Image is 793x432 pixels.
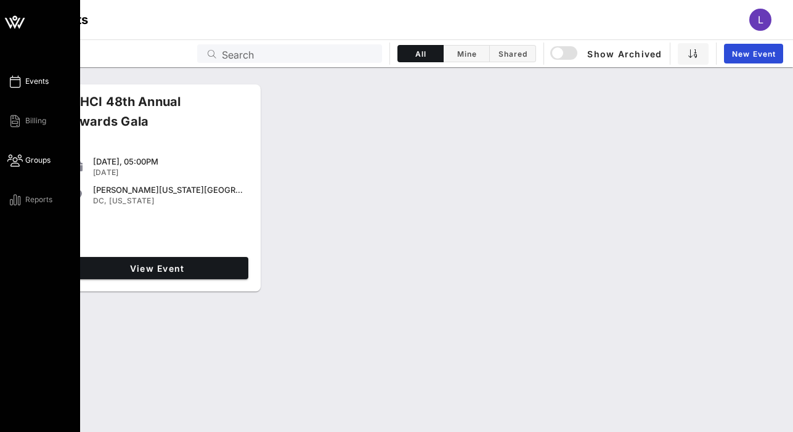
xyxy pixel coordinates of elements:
[724,44,783,63] a: New Event
[749,9,771,31] div: L
[71,263,243,274] span: View Event
[66,257,248,279] a: View Event
[25,194,52,205] span: Reports
[25,76,49,87] span: Events
[552,46,662,61] span: Show Archived
[7,192,52,207] a: Reports
[490,45,536,62] button: Shared
[405,49,436,59] span: All
[93,157,243,166] div: [DATE], 05:00PM
[397,45,444,62] button: All
[758,14,763,26] span: L
[25,115,46,126] span: Billing
[93,168,243,177] div: [DATE]
[93,185,243,195] div: [PERSON_NAME][US_STATE][GEOGRAPHIC_DATA]
[7,153,51,168] a: Groups
[731,49,776,59] span: New Event
[551,43,662,65] button: Show Archived
[7,113,46,128] a: Billing
[497,49,528,59] span: Shared
[7,74,49,89] a: Events
[444,45,490,62] button: Mine
[451,49,482,59] span: Mine
[93,196,107,205] span: DC,
[61,92,235,141] div: CHCI 48th Annual Awards Gala
[109,196,154,205] span: [US_STATE]
[25,155,51,166] span: Groups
